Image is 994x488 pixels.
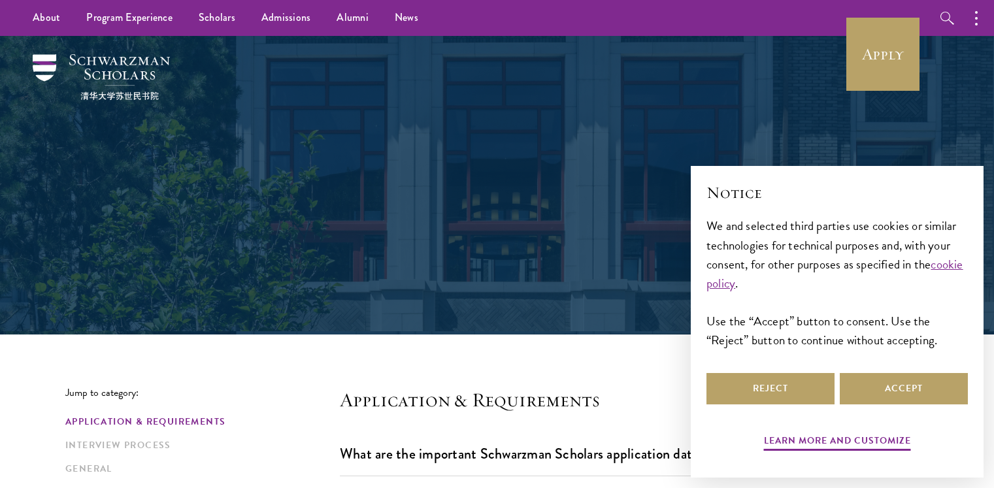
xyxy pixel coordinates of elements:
[65,438,332,452] a: Interview Process
[706,255,963,293] a: cookie policy
[840,373,968,404] button: Accept
[340,439,869,468] button: What are the important Schwarzman Scholars application dates?
[33,54,170,100] img: Schwarzman Scholars
[65,462,332,476] a: General
[706,182,968,204] h2: Notice
[764,432,911,453] button: Learn more and customize
[706,216,968,349] div: We and selected third parties use cookies or similar technologies for technical purposes and, wit...
[65,415,332,429] a: Application & Requirements
[65,387,340,399] p: Jump to category:
[846,18,919,91] a: Apply
[340,387,869,413] h4: Application & Requirements
[706,373,835,404] button: Reject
